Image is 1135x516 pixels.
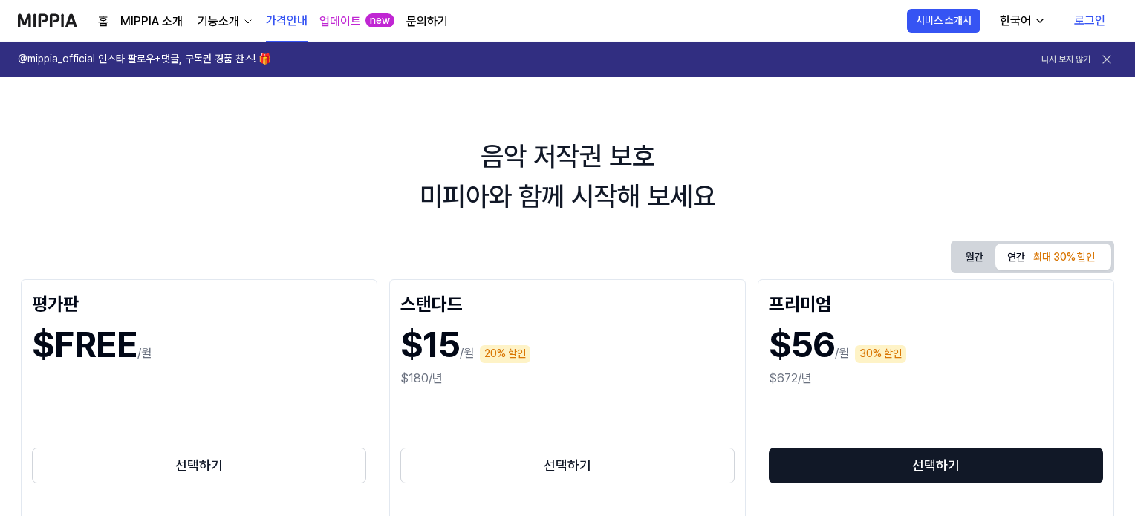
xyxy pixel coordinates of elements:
[400,370,735,388] div: $180/년
[400,445,735,486] a: 선택하기
[1041,53,1090,66] button: 다시 보지 않기
[98,13,108,30] a: 홈
[120,13,183,30] a: MIPPIA 소개
[769,320,835,370] h1: $56
[32,290,366,314] div: 평가판
[32,320,137,370] h1: $FREE
[769,445,1103,486] a: 선택하기
[365,13,394,28] div: new
[400,448,735,483] button: 선택하기
[855,345,906,363] div: 30% 할인
[907,9,980,33] button: 서비스 소개서
[400,290,735,314] div: 스탠다드
[195,13,242,30] div: 기능소개
[480,345,530,363] div: 20% 할인
[32,445,366,486] a: 선택하기
[319,13,361,30] a: 업데이트
[769,290,1103,314] div: 프리미엄
[406,13,448,30] a: 문의하기
[995,244,1111,270] button: 연간
[266,1,308,42] a: 가격안내
[769,448,1103,483] button: 선택하기
[954,246,995,269] button: 월간
[997,12,1034,30] div: 한국어
[460,344,474,362] p: /월
[400,320,460,370] h1: $15
[32,448,366,483] button: 선택하기
[769,370,1103,388] div: $672/년
[1029,249,1099,267] div: 최대 30% 할인
[835,344,849,362] p: /월
[195,13,254,30] button: 기능소개
[18,52,271,67] h1: @mippia_official 인스타 팔로우+댓글, 구독권 경품 찬스! 🎁
[988,6,1055,36] button: 한국어
[137,344,152,362] p: /월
